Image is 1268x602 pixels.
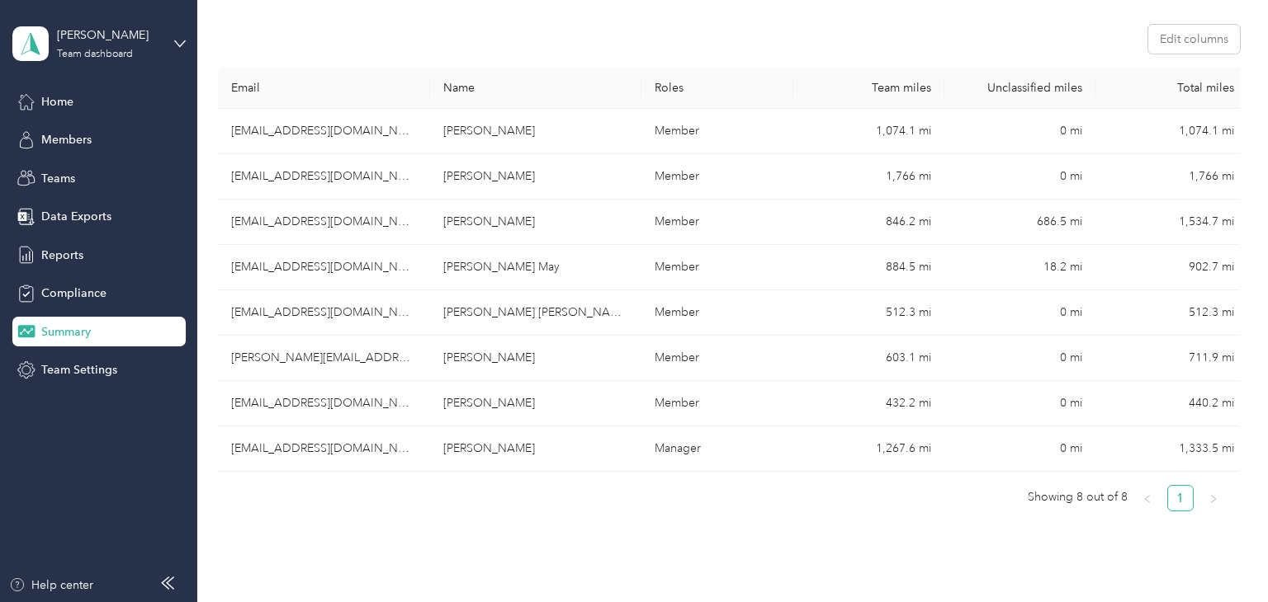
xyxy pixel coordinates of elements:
td: 1,267.6 mi [793,426,944,472]
span: Reports [41,247,83,264]
td: Member [641,109,792,154]
span: Teams [41,170,75,187]
td: Manuel E. Lopez [430,381,642,426]
td: jmccreary@hcbeer.com [218,200,430,245]
th: Roles [641,68,792,109]
span: Home [41,93,73,111]
td: Victoria E. May [430,245,642,290]
th: Total miles [1095,68,1247,109]
td: 512.3 mi [1095,290,1247,336]
th: Email [218,68,430,109]
td: rschmidt6887@gmail.com [218,290,430,336]
td: 0 mi [944,154,1095,200]
li: Previous Page [1134,485,1161,511]
td: 1,333.5 mi [1095,426,1247,472]
td: Member [641,245,792,290]
td: Member [641,154,792,200]
td: 686.5 mi [944,200,1095,245]
td: 884.5 mi [793,245,944,290]
td: 432.2 mi [793,381,944,426]
td: Daniel Y. Yap [430,154,642,200]
td: 0 mi [944,336,1095,381]
td: sschneider@hcbeer.com [218,426,430,472]
td: vmay@hcbeer.com [218,245,430,290]
li: Next Page [1200,485,1227,511]
td: Noah D. Enlow [430,336,642,381]
th: Unclassified miles [944,68,1095,109]
td: 1,534.7 mi [1095,200,1247,245]
button: Help center [9,576,93,594]
td: Caleb B. Trujillo [430,109,642,154]
td: 18.2 mi [944,245,1095,290]
td: Member [641,200,792,245]
td: 1,766 mi [793,154,944,200]
th: Team miles [793,68,944,109]
td: enlow.noah50@gmail.com [218,336,430,381]
td: 846.2 mi [793,200,944,245]
span: Data Exports [41,208,111,225]
span: Showing 8 out of 8 [1028,485,1128,510]
span: Members [41,131,92,148]
td: Member [641,381,792,426]
iframe: Everlance-gr Chat Button Frame [1176,510,1268,602]
td: lopeme20@gmail.com [218,381,430,426]
a: 1 [1168,486,1193,510]
td: ctrujillo@hcbeer.com [218,109,430,154]
td: Manager [641,426,792,472]
span: Summary [41,323,91,341]
td: 1,766 mi [1095,154,1247,200]
td: 1,074.1 mi [793,109,944,154]
td: Robert L. Jr Schmidt [430,290,642,336]
span: left [1143,494,1152,504]
td: 0 mi [944,290,1095,336]
td: 0 mi [944,109,1095,154]
td: 0 mi [944,426,1095,472]
button: right [1200,485,1227,511]
button: Edit columns [1148,25,1240,54]
td: dyap@hcbeer.com [218,154,430,200]
div: [PERSON_NAME] [57,26,160,44]
td: 440.2 mi [1095,381,1247,426]
td: 603.1 mi [793,336,944,381]
td: Member [641,290,792,336]
span: Team Settings [41,361,117,379]
th: Name [430,68,642,109]
td: 0 mi [944,381,1095,426]
td: 902.7 mi [1095,245,1247,290]
td: Stephen M. Schneider [430,426,642,472]
td: 711.9 mi [1095,336,1247,381]
td: 512.3 mi [793,290,944,336]
td: Jason T. McCreary [430,200,642,245]
div: Team dashboard [57,49,133,59]
td: 1,074.1 mi [1095,109,1247,154]
td: Member [641,336,792,381]
li: 1 [1167,485,1194,511]
button: left [1134,485,1161,511]
span: Compliance [41,285,106,302]
span: right [1209,494,1218,504]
